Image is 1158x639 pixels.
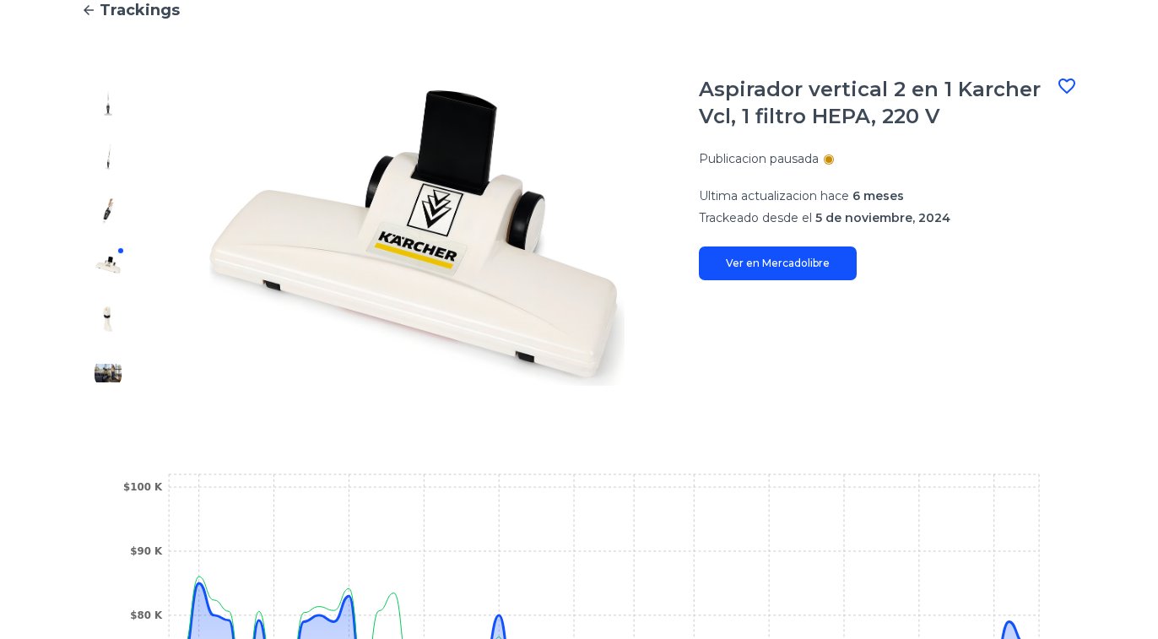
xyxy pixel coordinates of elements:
img: Aspirador vertical 2 en 1 Karcher Vcl, 1 filtro HEPA, 220 V [95,306,122,333]
img: Aspirador vertical 2 en 1 Karcher Vcl, 1 filtro HEPA, 220 V [95,252,122,279]
img: Aspirador vertical 2 en 1 Karcher Vcl, 1 filtro HEPA, 220 V [95,360,122,387]
a: Ver en Mercadolibre [699,246,857,280]
span: Ultima actualizacion hace [699,188,849,203]
p: Publicacion pausada [699,150,819,167]
tspan: $100 K [123,481,163,493]
span: 5 de noviembre, 2024 [815,210,950,225]
h1: Aspirador vertical 2 en 1 Karcher Vcl, 1 filtro HEPA, 220 V [699,76,1057,130]
span: Trackeado desde el [699,210,812,225]
tspan: $80 K [130,609,163,621]
tspan: $90 K [130,545,163,557]
img: Aspirador vertical 2 en 1 Karcher Vcl, 1 filtro HEPA, 220 V [169,76,665,400]
span: 6 meses [852,188,904,203]
img: Aspirador vertical 2 en 1 Karcher Vcl, 1 filtro HEPA, 220 V [95,89,122,116]
img: Aspirador vertical 2 en 1 Karcher Vcl, 1 filtro HEPA, 220 V [95,198,122,225]
img: Aspirador vertical 2 en 1 Karcher Vcl, 1 filtro HEPA, 220 V [95,144,122,171]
